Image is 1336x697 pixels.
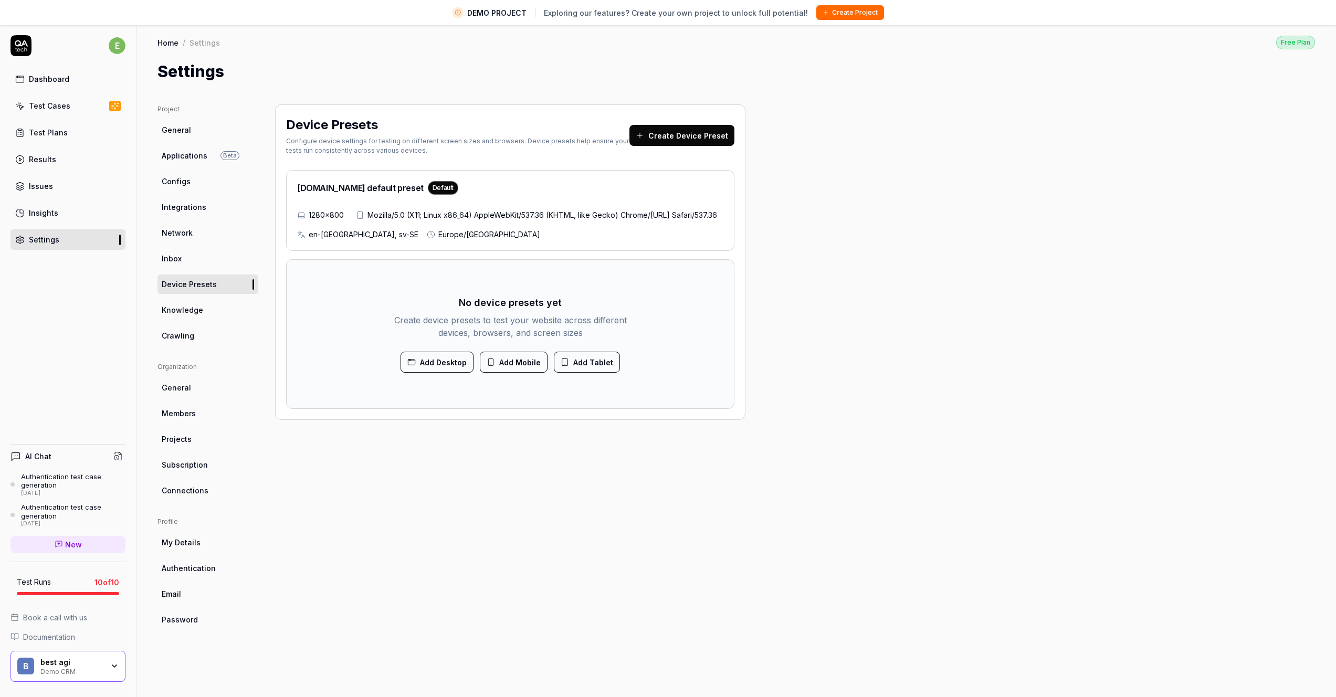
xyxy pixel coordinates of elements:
a: Inbox [157,249,258,268]
a: General [157,120,258,140]
a: Documentation [10,631,125,642]
span: Book a call with us [23,612,87,623]
a: Test Cases [10,96,125,116]
span: Configs [162,176,191,187]
div: [DATE] [21,490,125,497]
a: Device Presets [157,274,258,294]
div: Results [29,154,56,165]
a: Connections [157,481,258,500]
span: e [109,37,125,54]
div: Test Plans [29,127,68,138]
h3: No device presets yet [459,295,562,310]
a: Book a call with us [10,612,125,623]
span: Exploring our features? Create your own project to unlock full potential! [544,7,808,18]
span: 10 of 10 [94,577,119,588]
span: b [17,658,34,674]
button: Add Desktop [401,352,474,373]
span: Europe/[GEOGRAPHIC_DATA] [438,229,540,240]
div: Configure device settings for testing on different screen sizes and browsers. Device presets help... [286,136,629,155]
span: Device Presets [162,279,217,290]
a: Test Plans [10,122,125,143]
span: Subscription [162,459,208,470]
a: Home [157,37,178,48]
a: My Details [157,533,258,552]
span: Crawling [162,330,194,341]
span: en-[GEOGRAPHIC_DATA], sv-SE [309,229,418,240]
span: My Details [162,537,201,548]
button: Add Mobile [480,352,548,373]
span: DEMO PROJECT [467,7,527,18]
span: Applications [162,150,207,161]
div: best agi [40,658,103,667]
a: Authentication test case generation[DATE] [10,503,125,527]
a: Network [157,223,258,242]
a: Configs [157,172,258,191]
a: General [157,378,258,397]
button: bbest agiDemo CRM [10,651,125,682]
div: Organization [157,362,258,372]
div: / [183,37,185,48]
h1: Settings [157,60,224,83]
a: Subscription [157,455,258,474]
a: Settings [10,229,125,250]
div: Dashboard [29,73,69,85]
a: Members [157,404,258,423]
a: Insights [10,203,125,223]
a: Password [157,610,258,629]
h4: AI Chat [25,451,51,462]
div: Issues [29,181,53,192]
a: Projects [157,429,258,449]
a: Authentication [157,558,258,578]
h2: Device Presets [286,115,378,134]
span: Authentication [162,563,216,574]
div: Authentication test case generation [21,503,125,520]
button: Create Device Preset [629,125,734,146]
button: Add Tablet [554,352,620,373]
span: Email [162,588,181,599]
a: ApplicationsBeta [157,146,258,165]
p: Create device presets to test your website across different devices, browsers, and screen sizes [393,314,628,339]
div: Authentication test case generation [21,472,125,490]
h5: Test Runs [17,577,51,587]
div: Free Plan [1276,36,1315,49]
button: e [109,35,125,56]
button: Create Project [816,5,884,20]
span: Mozilla/5.0 (X11; Linux x86_64) AppleWebKit/537.36 (KHTML, like Gecko) Chrome/[URL] Safari/537.36 [367,209,717,220]
div: Demo CRM [40,667,103,675]
span: Projects [162,434,192,445]
span: Password [162,614,198,625]
a: Knowledge [157,300,258,320]
a: Crawling [157,326,258,345]
span: Connections [162,485,208,496]
a: Integrations [157,197,258,217]
h2: [DOMAIN_NAME] default preset [297,181,458,195]
span: 1280×800 [309,209,344,220]
div: Profile [157,517,258,526]
span: Inbox [162,253,182,264]
span: Integrations [162,202,206,213]
span: Knowledge [162,304,203,315]
span: Members [162,408,196,419]
span: Network [162,227,193,238]
span: General [162,124,191,135]
div: Test Cases [29,100,70,111]
span: Beta [220,151,239,160]
a: Issues [10,176,125,196]
div: Settings [29,234,59,245]
span: New [65,539,82,550]
button: Free Plan [1276,35,1315,49]
a: Results [10,149,125,170]
a: Authentication test case generation[DATE] [10,472,125,497]
div: Insights [29,207,58,218]
a: New [10,536,125,553]
div: Settings [190,37,220,48]
span: General [162,382,191,393]
div: Project [157,104,258,114]
div: Default [428,181,458,195]
a: Email [157,584,258,604]
a: Dashboard [10,69,125,89]
span: Documentation [23,631,75,642]
div: [DATE] [21,520,125,527]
